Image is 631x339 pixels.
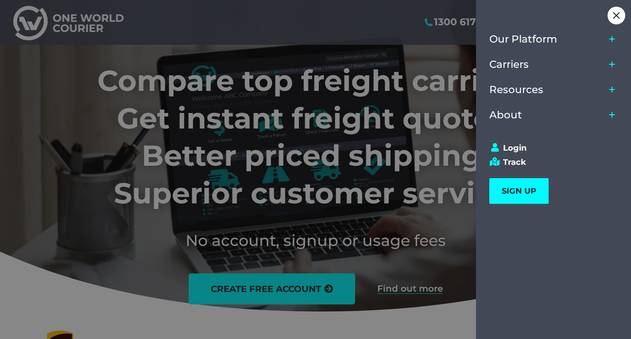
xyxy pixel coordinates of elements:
a: Login [489,143,610,153]
a: Track [489,157,610,167]
a: About [489,102,605,128]
span: Carriers [489,58,529,70]
a: SIGN UP [489,178,549,204]
a: Resources [489,77,605,102]
div: Close [608,7,625,24]
span: About [489,109,522,121]
span: Our Platform [489,33,557,45]
a: Our Platform [489,27,605,52]
a: Carriers [489,52,605,77]
span: Resources [489,84,543,96]
span: SIGN UP [502,186,536,196]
